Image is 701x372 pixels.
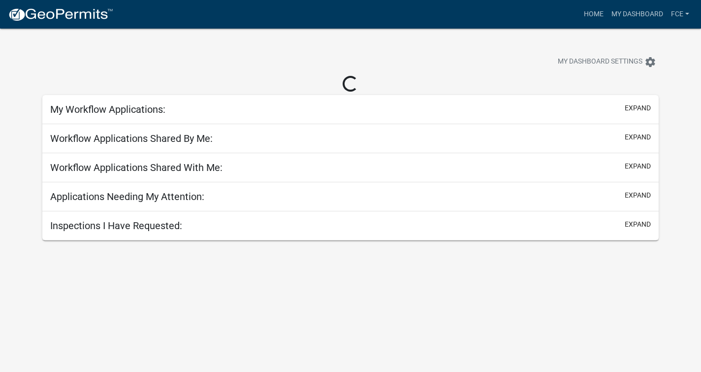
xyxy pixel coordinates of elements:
[580,5,607,24] a: Home
[644,56,656,68] i: settings
[50,191,204,203] h5: Applications Needing My Attention:
[625,132,651,142] button: expand
[667,5,693,24] a: FCE
[50,103,165,115] h5: My Workflow Applications:
[625,161,651,171] button: expand
[50,162,223,173] h5: Workflow Applications Shared With Me:
[625,219,651,230] button: expand
[550,52,664,71] button: My Dashboard Settingssettings
[50,133,213,144] h5: Workflow Applications Shared By Me:
[625,103,651,113] button: expand
[558,56,642,68] span: My Dashboard Settings
[607,5,667,24] a: My Dashboard
[50,220,182,232] h5: Inspections I Have Requested:
[625,190,651,201] button: expand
